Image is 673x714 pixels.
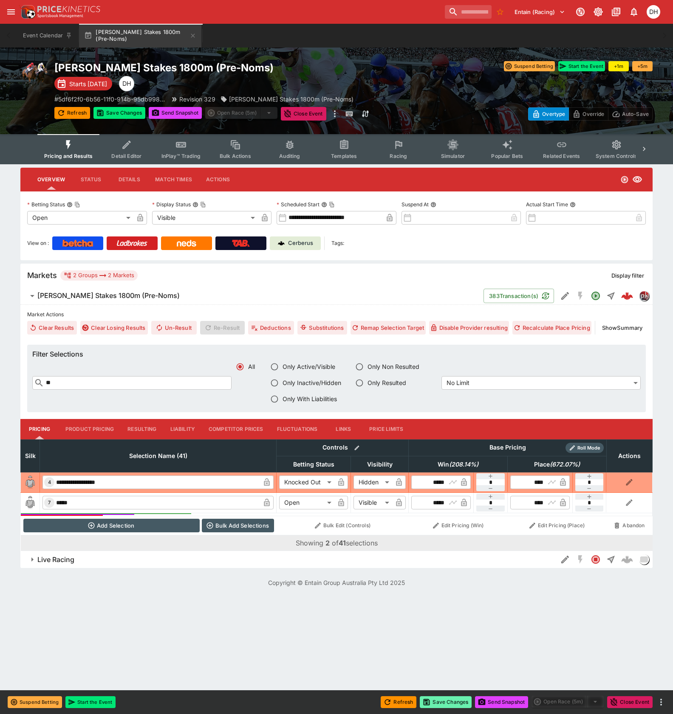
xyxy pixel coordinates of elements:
button: No Bookmarks [493,5,507,19]
span: Auditing [279,153,300,159]
button: Overview [31,169,72,190]
div: Knocked Out [279,475,334,489]
button: Save Changes [420,696,472,708]
button: Send Snapshot [149,107,202,119]
span: Roll Mode [574,444,604,452]
div: 34330eee-0173-4450-a3e7-8855aa532ba4 [621,290,633,302]
div: Open [279,496,334,509]
img: logo-cerberus--red.svg [621,290,633,302]
span: Visibility [358,459,402,469]
img: blank-silk.png [23,496,37,509]
div: Base Pricing [486,442,529,453]
span: Re-Result [200,321,245,335]
button: Liability [164,419,202,439]
p: Starts [DATE] [69,79,107,88]
button: Suspend At [430,202,436,208]
div: Underwood Stakes 1800m (Pre-Noms) [221,95,353,104]
button: Event Calendar [18,24,77,48]
span: Templates [331,153,357,159]
button: Price Limits [362,419,410,439]
p: Revision 329 [179,95,215,104]
span: 4 [46,479,53,485]
span: Racing [390,153,407,159]
button: Scheduled StartCopy To Clipboard [321,202,327,208]
em: ( 672.07 %) [550,459,580,469]
div: No Limit [441,376,641,390]
p: Display Status [152,201,191,208]
button: Un-Result [151,321,197,335]
button: Actions [199,169,237,190]
p: Betting Status [27,201,65,208]
button: Abandon [609,519,650,532]
button: Closed [588,552,603,567]
span: Simulator [441,153,465,159]
button: Suspend Betting [8,696,62,708]
span: 7 [46,500,52,506]
span: Place(672.07%) [525,459,589,469]
a: 34330eee-0173-4450-a3e7-8855aa532ba4 [619,287,636,304]
div: Hidden [353,475,392,489]
button: Deductions [248,321,294,335]
span: Selection Name (41) [120,451,197,461]
span: Detail Editor [111,153,141,159]
input: search [445,5,492,19]
p: Copy To Clipboard [54,95,166,104]
button: ShowSummary [599,321,646,335]
button: Edit Detail [557,288,573,304]
span: Win(208.14%) [428,459,488,469]
div: split button [205,107,277,119]
button: Toggle light/dark mode [591,4,606,20]
b: 2 [325,539,330,547]
img: PriceKinetics [37,6,100,12]
div: Visible [353,496,392,509]
p: Suspend At [402,201,429,208]
button: Substitutions [297,321,347,335]
span: Only Non Resulted [368,362,419,371]
div: liveracing [639,554,649,565]
button: Add Selection [23,519,200,532]
button: Straight [603,288,619,304]
button: Copy To Clipboard [200,202,206,208]
button: Edit Pricing (Place) [510,519,604,532]
button: Status [72,169,110,190]
img: horse_racing.png [20,61,48,88]
button: Daniel Hooper [644,3,663,21]
p: Cerberus [288,239,313,247]
svg: Visible [632,174,642,185]
button: Connected to PK [573,4,588,20]
div: Show/hide Price Roll mode configuration. [566,443,604,453]
button: Auto-Save [608,107,653,121]
img: Neds [177,240,196,247]
button: Match Times [148,169,199,190]
button: Live Racing [20,551,557,568]
button: [PERSON_NAME] Stakes 1800m (Pre-Noms) [20,287,484,304]
span: Bulk Actions [220,153,251,159]
img: Sportsbook Management [37,14,83,18]
svg: Open [591,291,601,301]
label: View on : [27,236,49,250]
h5: Markets [27,270,57,280]
button: +1m [608,61,629,71]
button: Recalculate Place Pricing [512,321,591,335]
button: SGM Disabled [573,552,588,567]
img: blank-silk.png [23,475,37,489]
div: Open [27,211,133,225]
p: [PERSON_NAME] Stakes 1800m (Pre-Noms) [229,95,353,104]
p: Scheduled Start [277,201,320,208]
p: Showing of selections [296,538,378,548]
button: [PERSON_NAME] Stakes 1800m (Pre-Noms) [79,24,201,48]
button: open drawer [3,4,19,20]
button: Suspend Betting [504,61,555,71]
button: Copy To Clipboard [329,202,335,208]
img: Cerberus [278,240,285,247]
p: Auto-Save [622,110,649,118]
button: Straight [603,552,619,567]
label: Tags: [331,236,344,250]
button: Notifications [626,4,642,20]
button: Send Snapshot [475,696,528,708]
button: Close Event [607,696,653,708]
div: Daniel Hooper [647,5,660,19]
button: Actual Start Time [570,202,576,208]
button: Start the Event [65,696,116,708]
button: Display StatusCopy To Clipboard [192,202,198,208]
